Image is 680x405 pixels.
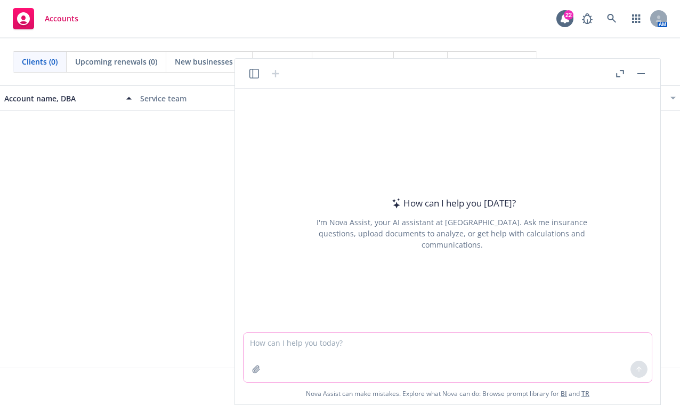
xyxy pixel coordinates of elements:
div: Service team [140,93,268,104]
button: Service team [136,85,272,111]
span: Nova Assist can make mistakes. Explore what Nova can do: Browse prompt library for and [306,383,589,404]
div: 22 [564,9,573,19]
a: Report a Bug [577,8,598,29]
div: How can I help you [DATE]? [388,196,516,210]
span: Untriaged files (0) [321,56,385,67]
span: New businesses (0) [175,56,244,67]
a: Search [601,8,622,29]
a: BI [561,389,567,398]
span: Reporting [402,56,439,67]
span: Archived (0) [261,56,303,67]
span: Clients (0) [22,56,58,67]
span: Accounts [45,14,78,23]
a: Accounts [9,4,83,34]
span: Customer Directory [456,56,528,67]
span: Upcoming renewals (0) [75,56,157,67]
a: TR [581,389,589,398]
div: I'm Nova Assist, your AI assistant at [GEOGRAPHIC_DATA]. Ask me insurance questions, upload docum... [302,217,602,250]
div: Account name, DBA [4,93,120,104]
a: Switch app [626,8,647,29]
